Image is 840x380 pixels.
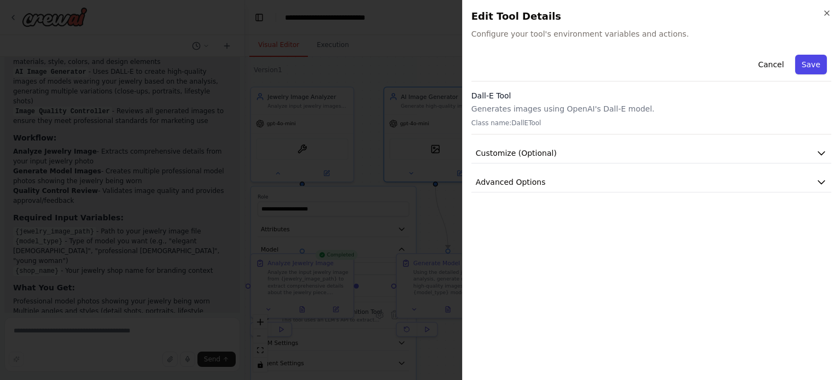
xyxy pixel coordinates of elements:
p: Generates images using OpenAI's Dall-E model. [471,103,831,114]
button: Save [795,55,827,74]
h3: Dall-E Tool [471,90,831,101]
button: Advanced Options [471,172,831,192]
span: Advanced Options [476,177,546,188]
p: Class name: DallETool [471,119,831,127]
span: Configure your tool's environment variables and actions. [471,28,831,39]
button: Customize (Optional) [471,143,831,163]
h2: Edit Tool Details [471,9,831,24]
span: Customize (Optional) [476,148,557,159]
button: Cancel [751,55,790,74]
